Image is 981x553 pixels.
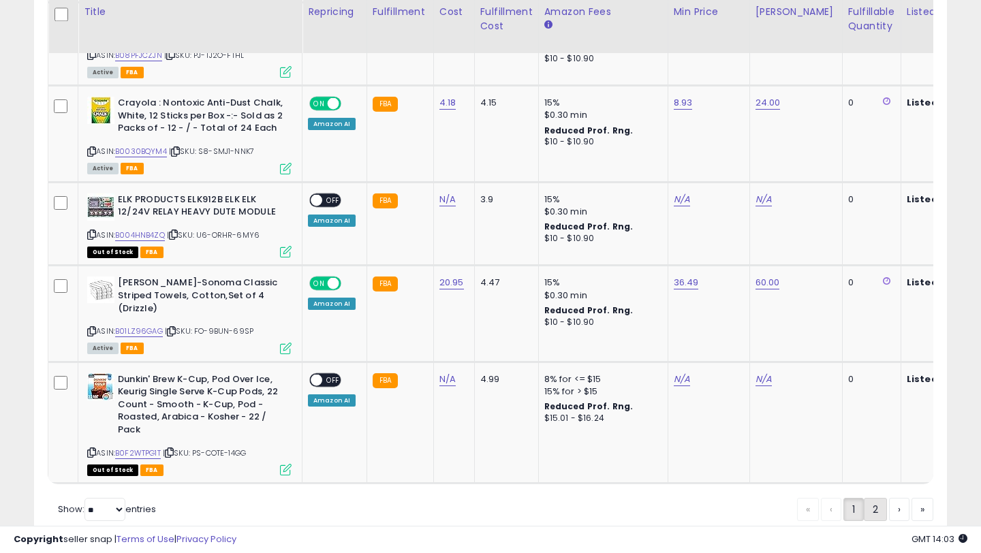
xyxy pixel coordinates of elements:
[87,373,114,400] img: 51+CKIUluRL._SL40_.jpg
[439,373,456,386] a: N/A
[544,233,657,244] div: $10 - $10.90
[544,221,634,232] b: Reduced Prof. Rng.
[544,304,634,316] b: Reduced Prof. Rng.
[308,298,356,310] div: Amazon AI
[308,394,356,407] div: Amazon AI
[115,230,165,241] a: B004HNB4ZQ
[907,96,969,109] b: Listed Price:
[164,50,244,61] span: | SKU: PJ-TJ2O-FTHL
[544,19,552,31] small: Amazon Fees.
[87,193,114,221] img: 511+ADsfqqL._SL40_.jpg
[140,464,163,476] span: FBA
[308,118,356,130] div: Amazon AI
[311,278,328,289] span: ON
[674,373,690,386] a: N/A
[439,96,456,110] a: 4.18
[756,373,772,386] a: N/A
[121,67,144,78] span: FBA
[118,276,283,318] b: [PERSON_NAME]-Sonoma Classic Striped Towels, Cotton,Set of 4 (Drizzle)
[322,194,344,206] span: OFF
[480,97,528,109] div: 4.15
[544,53,657,65] div: $10 - $10.90
[756,193,772,206] a: N/A
[912,533,967,546] span: 2025-08-15 14:03 GMT
[87,247,138,258] span: All listings that are currently out of stock and unavailable for purchase on Amazon
[439,5,469,19] div: Cost
[58,503,156,516] span: Show: entries
[311,98,328,110] span: ON
[544,5,662,19] div: Amazon Fees
[756,96,781,110] a: 24.00
[544,413,657,424] div: $15.01 - $16.24
[115,326,163,337] a: B01LZ96GAG
[480,193,528,206] div: 3.9
[480,373,528,385] div: 4.99
[14,533,236,546] div: seller snap | |
[339,98,361,110] span: OFF
[544,193,657,206] div: 15%
[848,373,890,385] div: 0
[87,97,292,172] div: ASIN:
[140,247,163,258] span: FBA
[920,503,924,516] span: »
[674,276,699,289] a: 36.49
[907,193,969,206] b: Listed Price:
[118,97,283,138] b: Crayola : Nontoxic Anti-Dust Chalk, White, 12 Sticks per Box -:- Sold as 2 Packs of - 12 - / - To...
[87,464,138,476] span: All listings that are currently out of stock and unavailable for purchase on Amazon
[115,146,167,157] a: B0030BQYM4
[439,193,456,206] a: N/A
[373,97,398,112] small: FBA
[87,163,119,174] span: All listings currently available for purchase on Amazon
[480,5,533,33] div: Fulfillment Cost
[544,373,657,385] div: 8% for <= $15
[544,97,657,109] div: 15%
[848,97,890,109] div: 0
[544,136,657,148] div: $10 - $10.90
[87,14,292,77] div: ASIN:
[116,533,174,546] a: Terms of Use
[118,193,283,222] b: ELK PRODUCTS ELK912B ELK ELK 12/24V RELAY HEAVY DUTE MODULE
[439,276,464,289] a: 20.95
[176,533,236,546] a: Privacy Policy
[84,5,296,19] div: Title
[864,498,887,521] a: 2
[907,373,969,385] b: Listed Price:
[756,5,837,19] div: [PERSON_NAME]
[87,343,119,354] span: All listings currently available for purchase on Amazon
[848,276,890,289] div: 0
[322,374,344,385] span: OFF
[87,276,292,352] div: ASIN:
[121,163,144,174] span: FBA
[87,97,114,124] img: 51nVvBX0zfL._SL40_.jpg
[544,317,657,328] div: $10 - $10.90
[544,276,657,289] div: 15%
[118,373,283,440] b: Dunkin' Brew K-Cup, Pod Over Ice, Keurig Single Serve K-Cup Pods, 22 Count - Smooth - K-Cup, Pod ...
[339,278,361,289] span: OFF
[167,230,260,240] span: | SKU: U6-ORHR-6MY6
[308,5,361,19] div: Repricing
[544,385,657,398] div: 15% for > $15
[87,193,292,257] div: ASIN:
[165,326,253,336] span: | SKU: FO-9BUN-69SP
[163,447,246,458] span: | SKU: PS-COTE-14GG
[87,67,119,78] span: All listings currently available for purchase on Amazon
[308,215,356,227] div: Amazon AI
[544,125,634,136] b: Reduced Prof. Rng.
[373,5,428,19] div: Fulfillment
[544,109,657,121] div: $0.30 min
[848,5,895,33] div: Fulfillable Quantity
[115,447,161,459] a: B0F2WTPG1T
[674,5,744,19] div: Min Price
[14,533,63,546] strong: Copyright
[87,373,292,474] div: ASIN:
[169,146,254,157] span: | SKU: S8-SMJ1-NNK7
[373,276,398,291] small: FBA
[674,193,690,206] a: N/A
[544,400,634,412] b: Reduced Prof. Rng.
[544,206,657,218] div: $0.30 min
[87,276,114,303] img: 41ehOn64M5L._SL40_.jpg
[480,276,528,289] div: 4.47
[115,50,162,61] a: B08PFJCZJN
[544,289,657,302] div: $0.30 min
[756,276,780,289] a: 60.00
